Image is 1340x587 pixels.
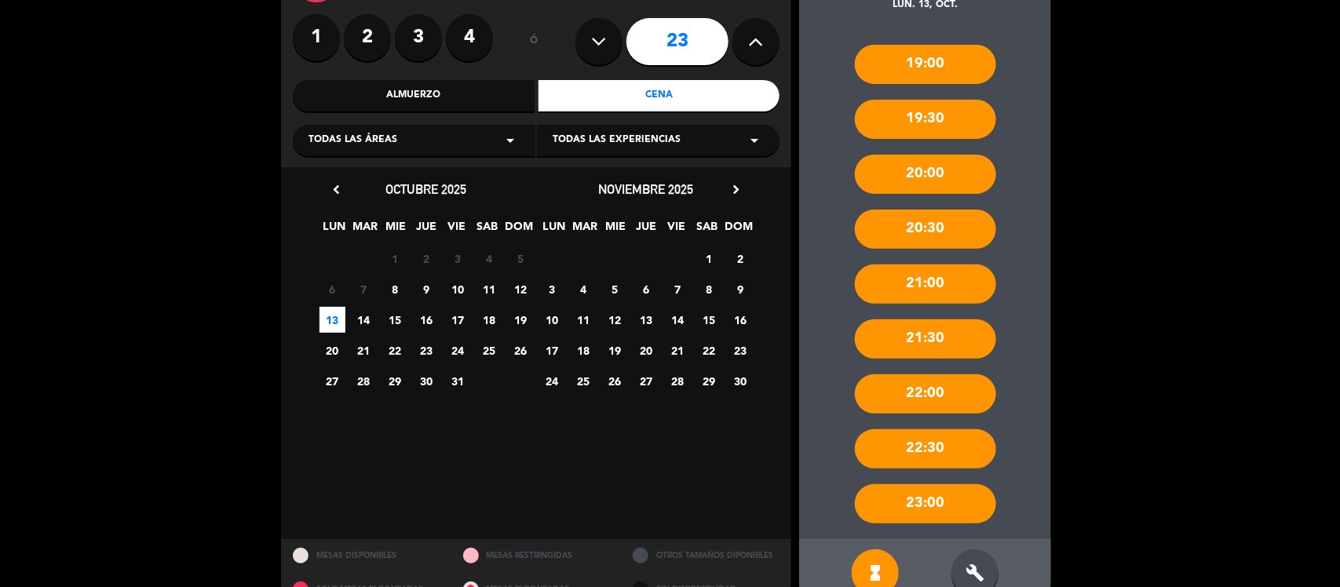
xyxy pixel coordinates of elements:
[855,210,996,249] div: 20:30
[444,217,470,243] span: VIE
[866,563,885,582] i: hourglass_full
[351,337,377,363] span: 21
[322,217,348,243] span: LUN
[476,246,502,272] span: 4
[602,337,628,363] span: 19
[542,217,568,243] span: LUN
[603,217,629,243] span: MIE
[855,319,996,359] div: 21:30
[506,217,531,243] span: DOM
[572,217,598,243] span: MAR
[476,307,502,333] span: 18
[476,337,502,363] span: 25
[633,217,659,243] span: JUE
[319,368,345,394] span: 27
[696,246,722,272] span: 1
[602,276,628,302] span: 5
[633,307,659,333] span: 13
[414,337,440,363] span: 23
[451,539,622,573] div: MESAS RESTRINGIDAS
[728,307,754,333] span: 16
[414,276,440,302] span: 9
[446,14,493,61] label: 4
[351,307,377,333] span: 14
[665,337,691,363] span: 21
[508,246,534,272] span: 5
[855,264,996,304] div: 21:00
[855,155,996,194] div: 20:00
[665,307,691,333] span: 14
[571,276,597,302] span: 4
[665,276,691,302] span: 7
[445,276,471,302] span: 10
[966,563,984,582] i: build
[508,307,534,333] span: 19
[539,276,565,302] span: 3
[855,484,996,523] div: 23:00
[445,307,471,333] span: 17
[664,217,690,243] span: VIE
[352,217,378,243] span: MAR
[633,276,659,302] span: 6
[351,276,377,302] span: 7
[501,131,520,150] i: arrow_drop_down
[855,100,996,139] div: 19:30
[855,429,996,469] div: 22:30
[728,276,754,302] span: 9
[395,14,442,61] label: 3
[728,368,754,394] span: 30
[725,217,751,243] span: DOM
[414,246,440,272] span: 2
[855,374,996,414] div: 22:00
[571,307,597,333] span: 11
[553,133,681,148] span: Todas las experiencias
[414,217,440,243] span: JUE
[855,45,996,84] div: 19:00
[571,368,597,394] span: 25
[293,14,340,61] label: 1
[696,276,722,302] span: 8
[414,307,440,333] span: 16
[383,217,409,243] span: MIE
[382,276,408,302] span: 8
[382,246,408,272] span: 1
[319,337,345,363] span: 20
[319,276,345,302] span: 6
[571,337,597,363] span: 18
[508,276,534,302] span: 12
[351,368,377,394] span: 28
[475,217,501,243] span: SAB
[539,368,565,394] span: 24
[633,368,659,394] span: 27
[293,80,535,111] div: Almuerzo
[696,337,722,363] span: 22
[539,337,565,363] span: 17
[386,181,467,197] span: octubre 2025
[445,337,471,363] span: 24
[745,131,764,150] i: arrow_drop_down
[696,368,722,394] span: 29
[599,181,694,197] span: noviembre 2025
[328,181,345,198] i: chevron_left
[602,307,628,333] span: 12
[445,246,471,272] span: 3
[728,337,754,363] span: 23
[476,276,502,302] span: 11
[621,539,791,573] div: OTROS TAMAÑOS DIPONIBLES
[445,368,471,394] span: 31
[728,181,744,198] i: chevron_right
[728,246,754,272] span: 2
[344,14,391,61] label: 2
[309,133,397,148] span: Todas las áreas
[382,337,408,363] span: 22
[602,368,628,394] span: 26
[414,368,440,394] span: 30
[695,217,721,243] span: SAB
[696,307,722,333] span: 15
[508,337,534,363] span: 26
[509,14,560,69] div: ó
[319,307,345,333] span: 13
[281,539,451,573] div: MESAS DISPONIBLES
[382,368,408,394] span: 29
[633,337,659,363] span: 20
